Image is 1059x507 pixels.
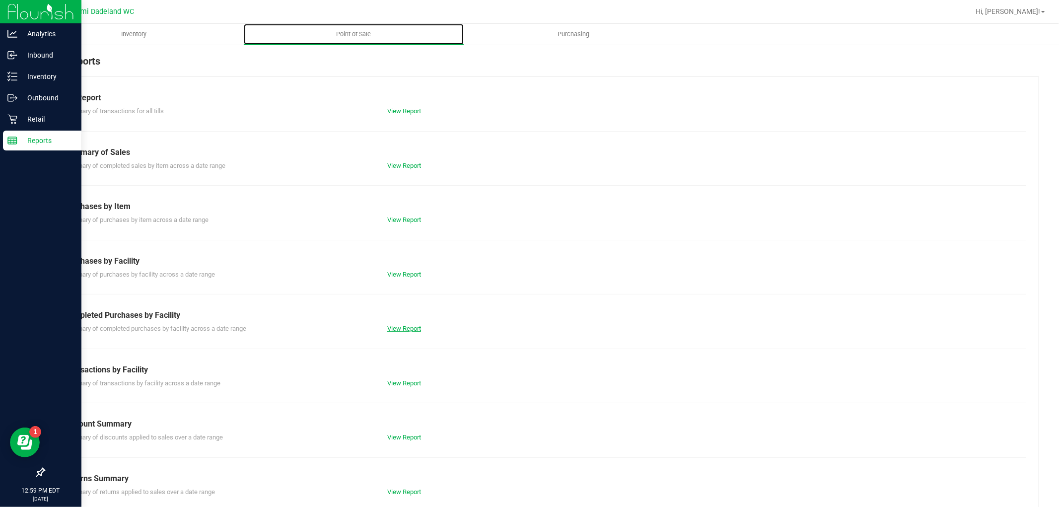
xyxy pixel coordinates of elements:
a: View Report [387,325,421,332]
p: Outbound [17,92,77,104]
inline-svg: Analytics [7,29,17,39]
a: View Report [387,107,421,115]
span: Summary of completed purchases by facility across a date range [64,325,246,332]
span: Purchasing [545,30,603,39]
div: Completed Purchases by Facility [64,309,1019,321]
p: 12:59 PM EDT [4,486,77,495]
div: Till Report [64,92,1019,104]
span: Summary of purchases by facility across a date range [64,271,215,278]
a: View Report [387,488,421,496]
p: Reports [17,135,77,146]
div: Purchases by Facility [64,255,1019,267]
a: Inventory [24,24,244,45]
span: Summary of completed sales by item across a date range [64,162,225,169]
p: Inbound [17,49,77,61]
span: Summary of transactions by facility across a date range [64,379,220,387]
div: Transactions by Facility [64,364,1019,376]
inline-svg: Outbound [7,93,17,103]
span: Inventory [108,30,160,39]
div: Returns Summary [64,473,1019,485]
inline-svg: Inbound [7,50,17,60]
a: View Report [387,216,421,223]
span: Point of Sale [323,30,385,39]
p: Retail [17,113,77,125]
iframe: Resource center unread badge [29,426,41,438]
a: View Report [387,379,421,387]
div: Discount Summary [64,418,1019,430]
div: POS Reports [44,54,1039,76]
div: Summary of Sales [64,146,1019,158]
span: Hi, [PERSON_NAME]! [976,7,1040,15]
span: Summary of discounts applied to sales over a date range [64,434,223,441]
inline-svg: Reports [7,136,17,145]
p: Analytics [17,28,77,40]
a: View Report [387,434,421,441]
span: Summary of returns applied to sales over a date range [64,488,215,496]
span: Summary of purchases by item across a date range [64,216,209,223]
iframe: Resource center [10,428,40,457]
p: [DATE] [4,495,77,503]
a: View Report [387,271,421,278]
a: Purchasing [464,24,684,45]
inline-svg: Retail [7,114,17,124]
span: Summary of transactions for all tills [64,107,164,115]
p: Inventory [17,71,77,82]
div: Purchases by Item [64,201,1019,213]
a: View Report [387,162,421,169]
span: Miami Dadeland WC [69,7,135,16]
inline-svg: Inventory [7,72,17,81]
a: Point of Sale [244,24,464,45]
